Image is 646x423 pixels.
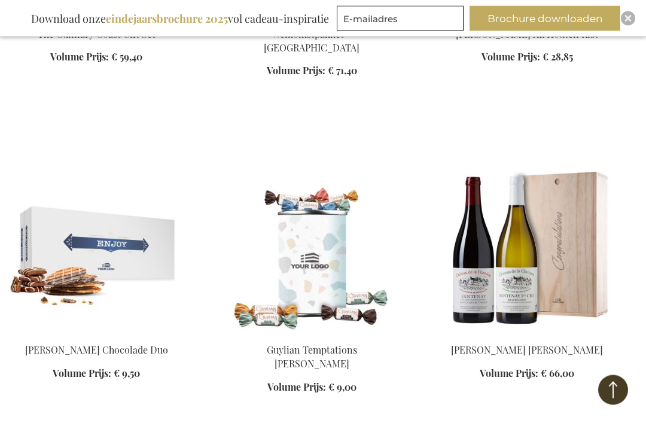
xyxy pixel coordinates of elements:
span: Volume Prijs: [480,367,538,380]
span: Volume Prijs: [53,367,111,380]
a: Guylian Temptations Tinnen Blik [225,329,398,340]
span: Volume Prijs: [50,51,109,63]
a: Yves Girardin Santenay Wijnpakket [440,329,614,340]
img: Yves Girardin Santenay Wijnpakket [440,164,614,331]
span: € 71,40 [328,65,357,77]
button: Brochure downloaden [470,6,620,31]
a: Volume Prijs: € 71,40 [267,65,357,78]
a: Welkomstpakket - [GEOGRAPHIC_DATA] [264,28,359,54]
span: € 9,00 [328,381,356,394]
span: Volume Prijs: [267,381,326,394]
span: € 9,50 [114,367,140,380]
input: E-mailadres [337,6,464,31]
div: Download onze vol cadeau-inspiratie [26,6,334,31]
form: marketing offers and promotions [337,6,467,35]
a: Volume Prijs: € 66,00 [480,367,574,381]
span: Volume Prijs: [267,65,325,77]
span: € 28,85 [543,51,573,63]
b: eindejaarsbrochure 2025 [106,11,228,26]
span: € 59,40 [111,51,142,63]
a: [PERSON_NAME] Chocolade Duo [25,344,168,357]
a: Jules Destrooper Chocolate Duo [10,329,183,340]
a: Guylian Temptations [PERSON_NAME] [267,344,357,370]
a: Volume Prijs: € 28,85 [482,51,573,65]
a: Volume Prijs: € 9,50 [53,367,140,381]
img: Jules Destrooper Chocolate Duo [10,164,183,331]
span: € 66,00 [541,367,574,380]
img: Guylian Temptations Tinnen Blik [225,164,398,331]
a: Volume Prijs: € 9,00 [267,381,356,395]
span: Volume Prijs: [482,51,540,63]
div: Close [621,11,635,26]
a: [PERSON_NAME] XL Houten Kist [456,28,598,41]
a: Volume Prijs: € 59,40 [50,51,142,65]
a: The Culinary Coast Gift Set [38,28,156,41]
img: Close [624,15,632,22]
a: [PERSON_NAME] [PERSON_NAME] [451,344,603,357]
